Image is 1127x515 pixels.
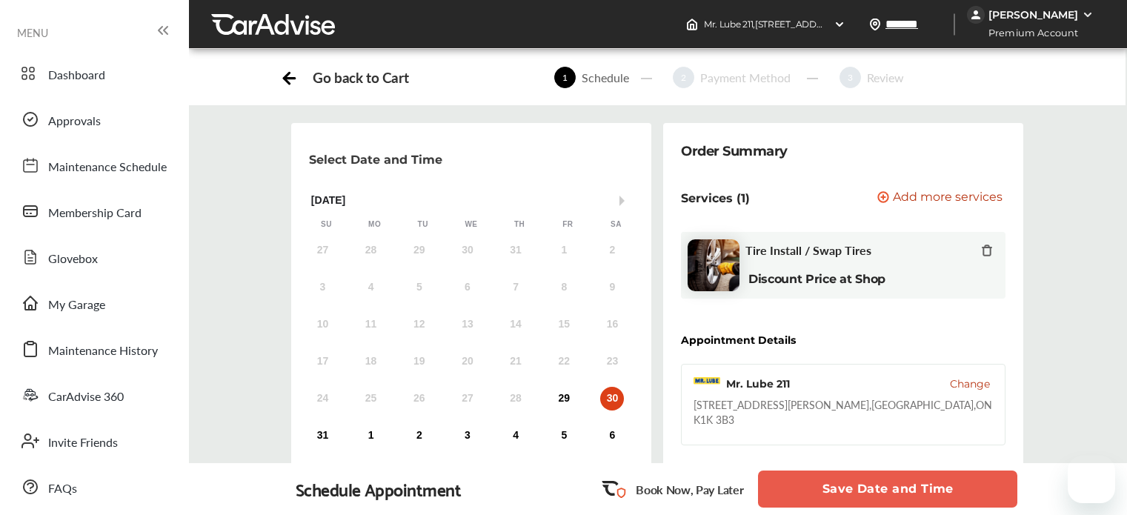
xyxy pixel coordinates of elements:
[13,468,174,506] a: FAQs
[1082,9,1094,21] img: WGsFRI8htEPBVLJbROoPRyZpYNWhNONpIPPETTm6eUC0GeLEiAAAAAElFTkSuQmCC
[48,479,77,499] span: FAQs
[861,69,910,86] div: Review
[456,350,479,373] div: Not available Wednesday, August 20th, 2025
[17,27,48,39] span: MENU
[456,239,479,262] div: Not available Wednesday, July 30th, 2025
[359,276,383,299] div: Not available Monday, August 4th, 2025
[408,313,431,336] div: Not available Tuesday, August 12th, 2025
[302,194,640,207] div: [DATE]
[408,424,431,448] div: Choose Tuesday, September 2nd, 2025
[504,276,528,299] div: Not available Thursday, August 7th, 2025
[456,424,479,448] div: Choose Wednesday, September 3rd, 2025
[359,350,383,373] div: Not available Monday, August 18th, 2025
[13,100,174,139] a: Approvals
[408,350,431,373] div: Not available Tuesday, August 19th, 2025
[408,387,431,411] div: Not available Tuesday, August 26th, 2025
[48,66,105,85] span: Dashboard
[726,376,790,391] div: Mr. Lube 211
[310,276,334,299] div: Not available Sunday, August 3rd, 2025
[48,250,98,269] span: Glovebox
[681,191,750,205] p: Services (1)
[13,238,174,276] a: Glovebox
[310,313,334,336] div: Not available Sunday, August 10th, 2025
[560,219,575,230] div: Fr
[48,342,158,361] span: Maintenance History
[408,276,431,299] div: Not available Tuesday, August 5th, 2025
[310,239,334,262] div: Not available Sunday, July 27th, 2025
[359,387,383,411] div: Not available Monday, August 25th, 2025
[704,19,1066,30] span: Mr. Lube 211 , [STREET_ADDRESS][PERSON_NAME] [GEOGRAPHIC_DATA] , ON K1K 3B3
[319,219,333,230] div: Su
[464,219,479,230] div: We
[600,313,624,336] div: Not available Saturday, August 16th, 2025
[512,219,527,230] div: Th
[673,67,694,88] span: 2
[600,350,624,373] div: Not available Saturday, August 23rd, 2025
[13,422,174,460] a: Invite Friends
[299,236,636,451] div: month 2025-08
[504,239,528,262] div: Not available Thursday, July 31st, 2025
[552,239,576,262] div: Not available Friday, August 1st, 2025
[13,192,174,230] a: Membership Card
[576,69,635,86] div: Schedule
[48,296,105,315] span: My Garage
[967,6,985,24] img: jVpblrzwTbfkPYzPPzSLxeg0AAAAASUVORK5CYII=
[748,272,885,286] b: Discount Price at Shop
[359,313,383,336] div: Not available Monday, August 11th, 2025
[600,276,624,299] div: Not available Saturday, August 9th, 2025
[313,69,408,86] div: Go back to Cart
[988,8,1078,21] div: [PERSON_NAME]
[694,69,797,86] div: Payment Method
[359,424,383,448] div: Choose Monday, September 1st, 2025
[600,387,624,411] div: Choose Saturday, August 30th, 2025
[681,334,796,346] div: Appointment Details
[552,350,576,373] div: Not available Friday, August 22nd, 2025
[310,387,334,411] div: Not available Sunday, August 24th, 2025
[13,376,174,414] a: CarAdvise 360
[13,284,174,322] a: My Garage
[950,376,990,391] button: Change
[48,112,101,131] span: Approvals
[877,191,1003,205] button: Add more services
[48,158,167,177] span: Maintenance Schedule
[48,433,118,453] span: Invite Friends
[688,239,739,291] img: tire-install-swap-tires-thumb.jpg
[552,387,576,411] div: Choose Friday, August 29th, 2025
[504,424,528,448] div: Choose Thursday, September 4th, 2025
[600,239,624,262] div: Not available Saturday, August 2nd, 2025
[1068,456,1115,503] iframe: Button to launch messaging window
[48,204,142,223] span: Membership Card
[745,243,871,257] span: Tire Install / Swap Tires
[840,67,861,88] span: 3
[834,19,845,30] img: header-down-arrow.9dd2ce7d.svg
[636,481,743,498] p: Book Now, Pay Later
[552,276,576,299] div: Not available Friday, August 8th, 2025
[504,387,528,411] div: Not available Thursday, August 28th, 2025
[416,219,430,230] div: Tu
[504,313,528,336] div: Not available Thursday, August 14th, 2025
[13,146,174,185] a: Maintenance Schedule
[408,239,431,262] div: Not available Tuesday, July 29th, 2025
[758,471,1017,508] button: Save Date and Time
[681,141,788,162] div: Order Summary
[686,19,698,30] img: header-home-logo.8d720a4f.svg
[13,330,174,368] a: Maintenance History
[968,25,1089,41] span: Premium Account
[552,313,576,336] div: Not available Friday, August 15th, 2025
[504,350,528,373] div: Not available Thursday, August 21st, 2025
[368,219,382,230] div: Mo
[296,479,462,499] div: Schedule Appointment
[456,387,479,411] div: Not available Wednesday, August 27th, 2025
[608,219,623,230] div: Sa
[619,196,630,206] button: Next Month
[13,54,174,93] a: Dashboard
[456,313,479,336] div: Not available Wednesday, August 13th, 2025
[456,276,479,299] div: Not available Wednesday, August 6th, 2025
[359,239,383,262] div: Not available Monday, July 28th, 2025
[893,191,1003,205] span: Add more services
[554,67,576,88] span: 1
[310,424,334,448] div: Choose Sunday, August 31st, 2025
[48,388,124,407] span: CarAdvise 360
[877,191,1005,205] a: Add more services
